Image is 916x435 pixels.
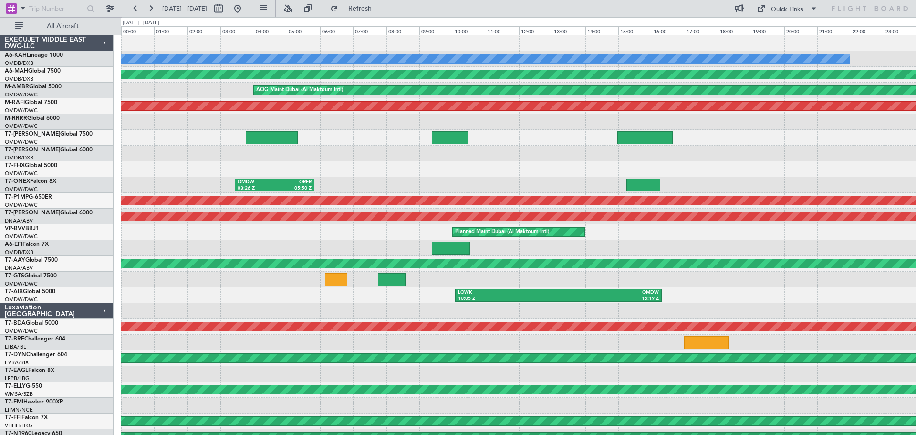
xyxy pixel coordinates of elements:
[29,1,84,16] input: Trip Number
[5,399,23,405] span: T7-EMI
[5,116,60,121] a: M-RRRRGlobal 6000
[326,1,383,16] button: Refresh
[685,26,718,35] div: 17:00
[5,154,33,161] a: OMDB/DXB
[5,60,33,67] a: OMDB/DXB
[5,53,27,58] span: A6-KAH
[817,26,850,35] div: 21:00
[5,289,55,295] a: T7-AIXGlobal 5000
[5,107,38,114] a: OMDW/DWC
[5,116,27,121] span: M-RRRR
[453,26,486,35] div: 10:00
[771,5,803,14] div: Quick Links
[718,26,751,35] div: 18:00
[5,320,26,326] span: T7-BDA
[5,399,63,405] a: T7-EMIHawker 900XP
[5,194,52,200] a: T7-P1MPG-650ER
[455,225,549,239] div: Planned Maint Dubai (Al Maktoum Intl)
[162,4,207,13] span: [DATE] - [DATE]
[5,296,38,303] a: OMDW/DWC
[5,210,60,216] span: T7-[PERSON_NAME]
[851,26,884,35] div: 22:00
[5,100,25,106] span: M-RAFI
[458,296,559,302] div: 10:05 Z
[25,23,101,30] span: All Aircraft
[274,185,312,192] div: 05:50 Z
[5,226,25,232] span: VP-BVV
[5,84,29,90] span: M-AMBR
[5,280,38,287] a: OMDW/DWC
[486,26,519,35] div: 11:00
[751,26,784,35] div: 19:00
[187,26,220,35] div: 02:00
[340,5,380,12] span: Refresh
[558,289,659,296] div: OMDW
[5,422,33,429] a: VHHH/HKG
[558,296,659,302] div: 16:19 Z
[5,415,48,421] a: T7-FFIFalcon 7X
[5,242,49,247] a: A6-EFIFalcon 7X
[238,185,275,192] div: 03:26 Z
[618,26,651,35] div: 15:00
[5,328,38,335] a: OMDW/DWC
[5,368,54,373] a: T7-EAGLFalcon 8X
[5,343,26,350] a: LTBA/ISL
[5,123,38,130] a: OMDW/DWC
[5,336,24,342] span: T7-BRE
[5,359,29,366] a: EVRA/RIX
[10,19,104,34] button: All Aircraft
[5,273,24,279] span: T7-GTS
[5,194,29,200] span: T7-P1MP
[123,19,159,27] div: [DATE] - [DATE]
[5,210,93,216] a: T7-[PERSON_NAME]Global 6000
[5,273,57,279] a: T7-GTSGlobal 7500
[386,26,419,35] div: 08:00
[220,26,253,35] div: 03:00
[419,26,452,35] div: 09:00
[121,26,154,35] div: 00:00
[5,242,22,247] span: A6-EFI
[519,26,552,35] div: 12:00
[5,336,65,342] a: T7-BREChallenger 604
[5,226,39,232] a: VP-BVVBBJ1
[287,26,320,35] div: 05:00
[5,147,60,153] span: T7-[PERSON_NAME]
[652,26,685,35] div: 16:00
[5,84,62,90] a: M-AMBRGlobal 5000
[5,368,28,373] span: T7-EAGL
[5,100,57,106] a: M-RAFIGlobal 7500
[552,26,585,35] div: 13:00
[254,26,287,35] div: 04:00
[5,257,58,263] a: T7-AAYGlobal 7500
[784,26,817,35] div: 20:00
[585,26,618,35] div: 14:00
[5,163,25,169] span: T7-FHX
[5,391,33,398] a: WMSA/SZB
[5,138,38,146] a: OMDW/DWC
[5,131,93,137] a: T7-[PERSON_NAME]Global 7500
[274,179,312,186] div: ORER
[5,375,30,382] a: LFPB/LBG
[5,170,38,177] a: OMDW/DWC
[5,75,33,83] a: OMDB/DXB
[5,91,38,98] a: OMDW/DWC
[5,217,33,224] a: DNAA/ABV
[5,186,38,193] a: OMDW/DWC
[5,249,33,256] a: OMDB/DXB
[320,26,353,35] div: 06:00
[458,289,559,296] div: LOWK
[5,406,33,414] a: LFMN/NCE
[5,265,33,272] a: DNAA/ABV
[5,415,21,421] span: T7-FFI
[5,53,63,58] a: A6-KAHLineage 1000
[154,26,187,35] div: 01:00
[5,233,38,240] a: OMDW/DWC
[5,383,42,389] a: T7-ELLYG-550
[5,289,23,295] span: T7-AIX
[5,202,38,209] a: OMDW/DWC
[256,83,343,97] div: AOG Maint Dubai (Al Maktoum Intl)
[5,352,67,358] a: T7-DYNChallenger 604
[5,179,56,184] a: T7-ONEXFalcon 8X
[5,68,28,74] span: A6-MAH
[5,257,25,263] span: T7-AAY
